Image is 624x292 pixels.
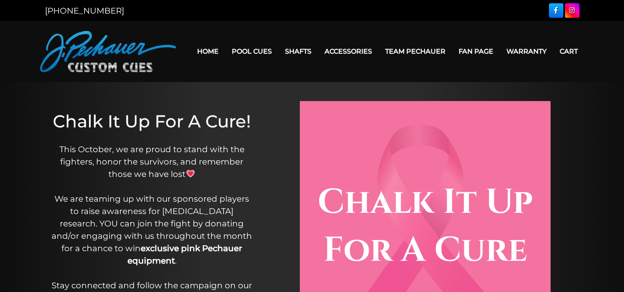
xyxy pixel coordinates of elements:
[553,41,584,62] a: Cart
[500,41,553,62] a: Warranty
[51,111,253,132] h1: Chalk It Up For A Cure!
[45,6,124,16] a: [PHONE_NUMBER]
[191,41,225,62] a: Home
[186,170,195,178] img: 💗
[452,41,500,62] a: Fan Page
[225,41,278,62] a: Pool Cues
[379,41,452,62] a: Team Pechauer
[318,41,379,62] a: Accessories
[40,31,176,72] img: Pechauer Custom Cues
[127,243,243,266] strong: exclusive pink Pechauer equipment
[278,41,318,62] a: Shafts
